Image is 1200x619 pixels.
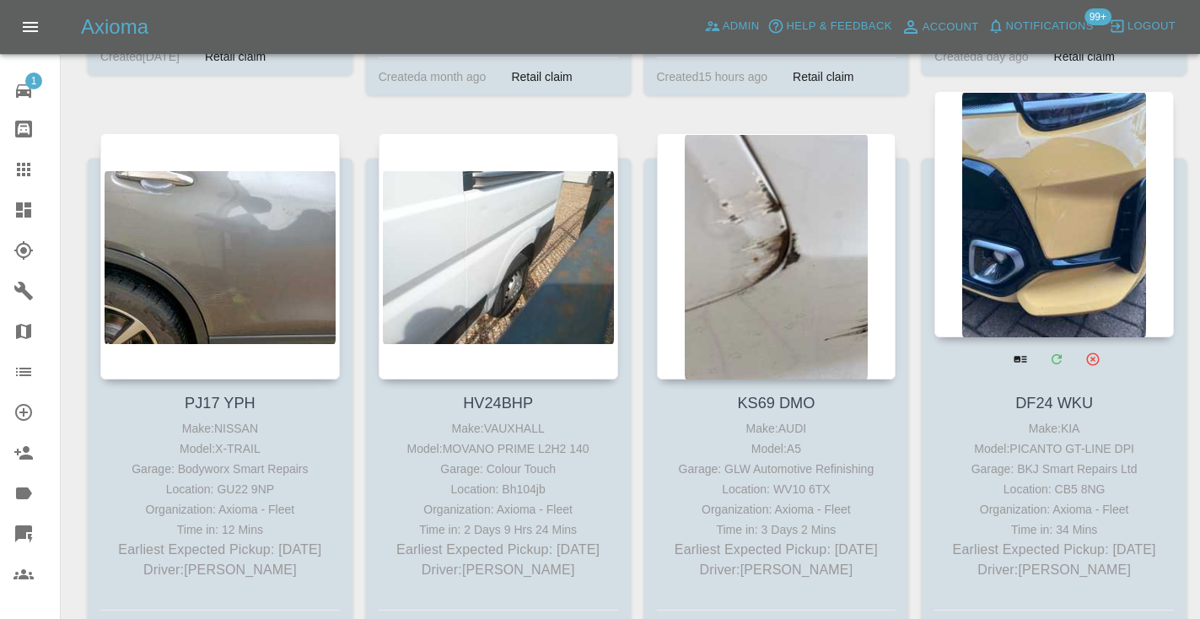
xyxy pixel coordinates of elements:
[383,540,614,560] p: Earliest Expected Pickup: [DATE]
[661,540,892,560] p: Earliest Expected Pickup: [DATE]
[25,73,42,89] span: 1
[383,560,614,580] p: Driver: [PERSON_NAME]
[105,418,336,439] div: Make: NISSAN
[939,499,1170,519] div: Organization: Axioma - Fleet
[383,439,614,459] div: Model: MOVANO PRIME L2H2 140
[939,560,1170,580] p: Driver: [PERSON_NAME]
[661,459,892,479] div: Garage: GLW Automotive Refinishing
[939,439,1170,459] div: Model: PICANTO GT-LINE DPI
[983,13,1098,40] button: Notifications
[10,7,51,47] button: Open drawer
[383,479,614,499] div: Location: Bh104jb
[780,67,866,87] div: Retail claim
[923,18,979,37] span: Account
[105,479,336,499] div: Location: GU22 9NP
[498,67,584,87] div: Retail claim
[786,17,891,36] span: Help & Feedback
[661,479,892,499] div: Location: WV10 6TX
[105,439,336,459] div: Model: X-TRAIL
[661,439,892,459] div: Model: A5
[383,418,614,439] div: Make: VAUXHALL
[1127,17,1176,36] span: Logout
[185,395,256,412] a: PJ17 YPH
[1003,342,1037,376] a: View
[105,519,336,540] div: Time in: 12 Mins
[896,13,983,40] a: Account
[100,46,180,67] div: Created [DATE]
[383,519,614,540] div: Time in: 2 Days 9 Hrs 24 Mins
[939,459,1170,479] div: Garage: BKJ Smart Repairs Ltd
[1006,17,1094,36] span: Notifications
[383,459,614,479] div: Garage: Colour Touch
[939,540,1170,560] p: Earliest Expected Pickup: [DATE]
[81,13,148,40] h5: Axioma
[763,13,896,40] button: Help & Feedback
[192,46,278,67] div: Retail claim
[934,46,1028,67] div: Created a day ago
[105,459,336,479] div: Garage: Bodyworx Smart Repairs
[939,519,1170,540] div: Time in: 34 Mins
[105,560,336,580] p: Driver: [PERSON_NAME]
[383,499,614,519] div: Organization: Axioma - Fleet
[723,17,760,36] span: Admin
[939,479,1170,499] div: Location: CB5 8NG
[379,67,487,87] div: Created a month ago
[1041,46,1127,67] div: Retail claim
[661,560,892,580] p: Driver: [PERSON_NAME]
[700,13,764,40] a: Admin
[657,67,768,87] div: Created 15 hours ago
[737,395,815,412] a: KS69 DMO
[661,418,892,439] div: Make: AUDI
[661,499,892,519] div: Organization: Axioma - Fleet
[105,540,336,560] p: Earliest Expected Pickup: [DATE]
[1105,13,1180,40] button: Logout
[1075,342,1110,376] button: Archive
[463,395,533,412] a: HV24BHP
[105,499,336,519] div: Organization: Axioma - Fleet
[939,418,1170,439] div: Make: KIA
[661,519,892,540] div: Time in: 3 Days 2 Mins
[1084,8,1111,25] span: 99+
[1015,395,1093,412] a: DF24 WKU
[1039,342,1074,376] a: Modify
